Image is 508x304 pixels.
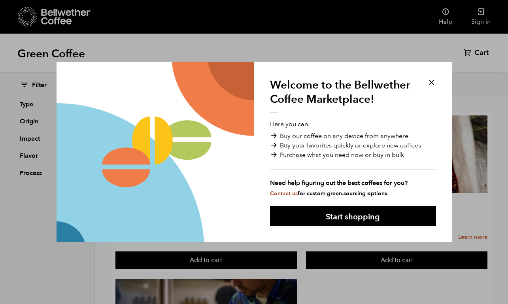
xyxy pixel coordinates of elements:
li: Buy our coffee on any device from anywhere [270,131,436,141]
p: Here you can: [270,119,436,198]
h1: Welcome to the Bellwether Coffee Marketplace! [270,78,416,113]
a: Contact us [270,190,298,197]
strong: Need help figuring out the best coffees for you? [270,178,436,188]
li: Buy your favorites quickly or explore new coffees [270,141,436,150]
li: Purchase what you need now or buy in bulk [270,150,436,160]
small: for custom green-sourcing options. [270,190,389,197]
button: Start shopping [270,206,436,226]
